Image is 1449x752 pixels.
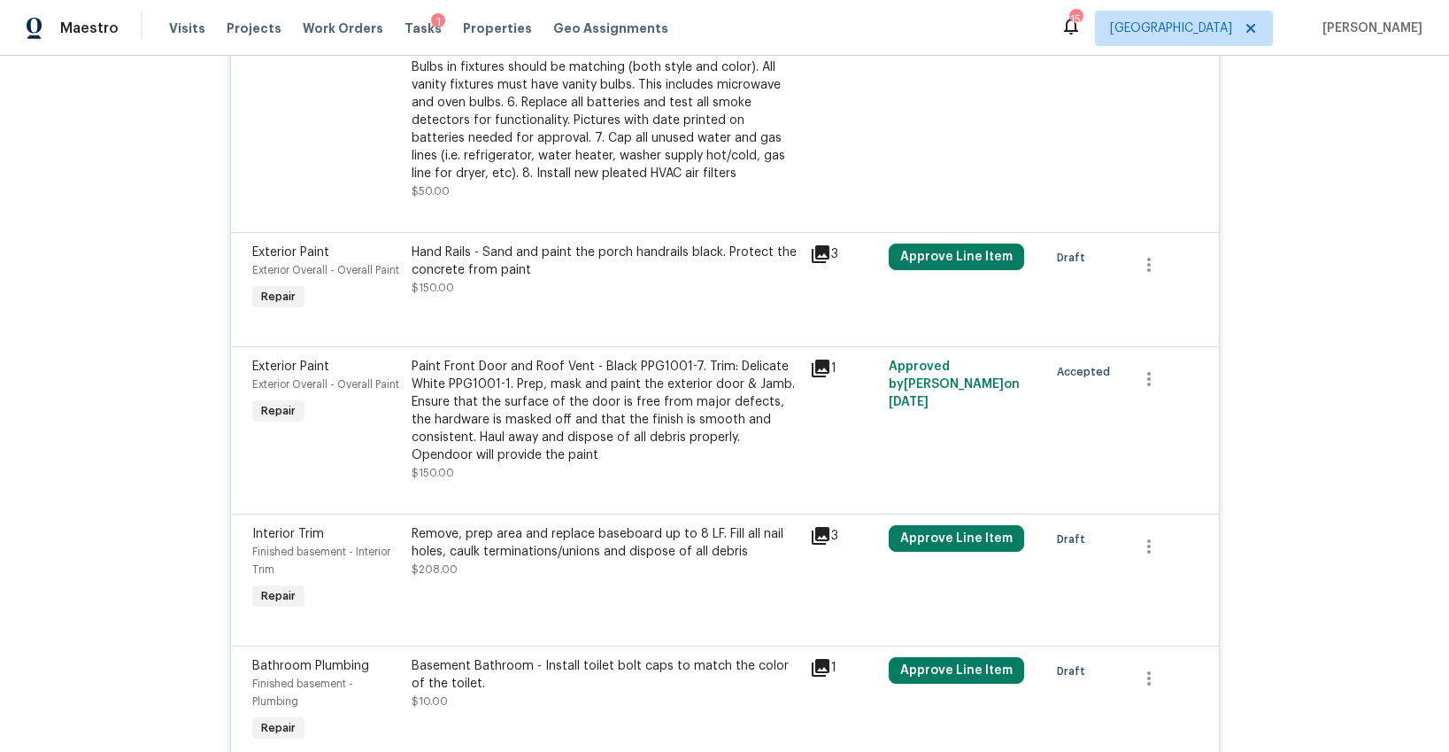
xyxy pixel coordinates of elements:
[810,525,879,547] div: 3
[252,360,329,373] span: Exterior Paint
[412,283,454,293] span: $150.00
[553,19,668,37] span: Geo Assignments
[412,525,799,561] div: Remove, prep area and replace baseboard up to 8 LF. Fill all nail holes, caulk terminations/union...
[889,360,1020,408] span: Approved by [PERSON_NAME] on
[1057,249,1092,267] span: Draft
[463,19,532,37] span: Properties
[1057,663,1092,680] span: Draft
[1069,11,1082,28] div: 15
[252,678,353,707] span: Finished basement - Plumbing
[810,657,879,678] div: 1
[169,19,205,37] span: Visits
[1110,19,1232,37] span: [GEOGRAPHIC_DATA]
[1315,19,1422,37] span: [PERSON_NAME]
[254,288,303,306] span: Repair
[254,719,303,737] span: Repair
[889,657,1024,684] button: Approve Line Item
[227,19,281,37] span: Projects
[810,244,879,265] div: 3
[431,13,445,31] div: 1
[405,22,442,35] span: Tasks
[252,547,390,575] span: Finished basement - Interior Trim
[412,468,454,478] span: $150.00
[810,358,879,379] div: 1
[889,244,1024,270] button: Approve Line Item
[303,19,383,37] span: Work Orders
[412,358,799,464] div: Paint Front Door and Roof Vent - Black PPG1001-7. Trim: Delicate White PPG1001-1. Prep, mask and ...
[412,696,448,707] span: $10.00
[252,265,399,275] span: Exterior Overall - Overall Paint
[412,564,458,575] span: $208.00
[1057,363,1117,381] span: Accepted
[412,657,799,693] div: Basement Bathroom - Install toilet bolt caps to match the color of the toilet.
[412,244,799,279] div: Hand Rails - Sand and paint the porch handrails black. Protect the concrete from paint
[252,246,329,259] span: Exterior Paint
[412,186,450,197] span: $50.00
[889,525,1024,552] button: Approve Line Item
[889,396,929,408] span: [DATE]
[252,660,369,672] span: Bathroom Plumbing
[254,402,303,420] span: Repair
[252,379,399,390] span: Exterior Overall - Overall Paint
[252,528,324,540] span: Interior Trim
[254,587,303,605] span: Repair
[1057,531,1092,548] span: Draft
[60,19,119,37] span: Maestro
